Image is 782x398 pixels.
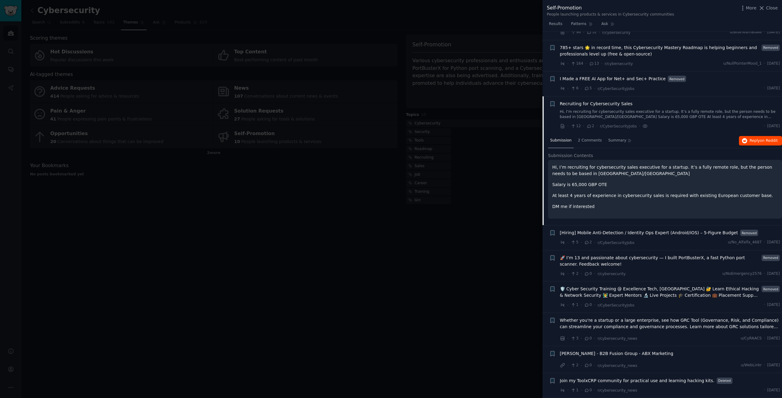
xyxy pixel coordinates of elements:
span: [DATE] [767,240,780,245]
span: · [764,388,765,393]
a: Join my ToolxCRP community for practical use and learning hacking kits. [560,378,714,384]
span: Results [549,21,562,27]
span: r/cybersecurity [605,62,633,66]
span: 2 [584,240,592,245]
span: [DATE] [767,336,780,341]
span: 3 [571,336,578,341]
span: · [567,85,568,92]
span: 13 [589,61,599,66]
span: · [567,387,568,393]
span: · [594,239,595,246]
span: · [567,362,568,369]
span: · [583,123,584,129]
span: r/CyberSecurityJobs [597,87,634,91]
span: · [596,123,597,129]
span: 2 [586,124,594,129]
span: Removed [762,286,780,292]
p: DM me if interested [552,203,778,210]
span: u/NoEmergency2576 [722,271,762,277]
span: · [583,29,584,36]
span: 0 [584,388,592,393]
span: 🚀 I’m 13 and passionate about cybersecurity — I built PortBusterX, a fast Python port scanner. Fe... [560,255,760,267]
span: r/CyberSecurityJobs [597,241,634,245]
span: · [764,271,765,277]
a: Patterns [569,19,595,32]
a: [Hiring] Mobile Anti-Detection / Identity Ops Expert (Android/iOS) – 5-Figure Budget [560,230,738,236]
span: Removed [762,45,780,51]
span: · [594,302,595,308]
span: 12 [571,124,581,129]
span: [DATE] [767,271,780,277]
span: · [764,61,765,66]
a: 🛡️ Cyber Security Training @ Excellence Tech, [GEOGRAPHIC_DATA] 🔐 Learn Ethical Hacking & Network... [560,286,760,299]
span: r/cybersecurity_news [597,336,637,341]
span: · [581,271,582,277]
div: Self-Promotion [547,4,674,12]
button: More [740,5,757,11]
span: · [764,240,765,245]
span: 1 [571,388,578,393]
span: · [567,60,568,67]
p: Salary is 65,000 GBP OTE [552,181,778,188]
span: · [594,387,595,393]
span: 6 [571,86,578,91]
span: · [581,335,582,342]
p: Hi, I’m recruiting for cybersecurity sales executive for a startup. It’s a fully remote role, but... [552,164,778,177]
a: Hi, I’m recruiting for cybersecurity sales executive for a startup. It’s a fully remote role, but... [560,109,780,120]
span: · [599,29,600,36]
a: Ask [599,19,617,32]
span: · [567,335,568,342]
span: on Reddit [760,138,778,143]
span: · [567,239,568,246]
span: · [567,302,568,308]
span: · [601,60,602,67]
span: 164 [571,61,583,66]
span: · [594,85,595,92]
a: Results [547,19,565,32]
span: · [581,387,582,393]
span: · [585,60,586,67]
span: · [567,271,568,277]
button: Replyon Reddit [739,136,782,146]
span: 2 [571,363,578,368]
a: 785+ stars 🌟 in record time, this Cybersecurity Mastery Roadmap is helping beginners and professi... [560,45,760,57]
span: · [764,124,765,129]
span: · [764,363,765,368]
span: 2 Comments [578,138,602,143]
span: [DATE] [767,124,780,129]
span: Submission [550,138,572,143]
span: [DATE] [767,388,780,393]
span: r/CyberSecurityJobs [597,303,634,307]
button: Close [758,5,778,11]
span: · [581,302,582,308]
span: [DATE] [767,302,780,308]
div: People launching products & services in Cybersecurity communities [547,12,674,17]
span: · [594,335,595,342]
span: r/CyberSecurityJobs [600,124,637,128]
span: Patterns [571,21,586,27]
span: More [746,5,757,11]
span: Removed [740,230,758,236]
span: 0 [584,302,592,308]
span: · [764,302,765,308]
span: Whether you're a startup or a large enterprise, see how GRC Tool (Governance, Risk, and Complianc... [560,317,780,330]
span: u/BlueTeamBlake [730,30,762,35]
span: · [594,362,595,369]
span: 0 [584,271,592,277]
span: 1 [571,302,578,308]
a: Recruiting for Cybersecurity Sales [560,101,633,107]
span: Deleted [717,378,733,384]
span: r/cybersecurity [597,272,626,276]
span: · [581,362,582,369]
span: u/WebLinkr [741,363,762,368]
span: 32 [586,30,597,35]
span: [DATE] [767,363,780,368]
span: · [581,85,582,92]
span: 2 [571,271,578,277]
span: Ask [601,21,608,27]
span: · [567,123,568,129]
